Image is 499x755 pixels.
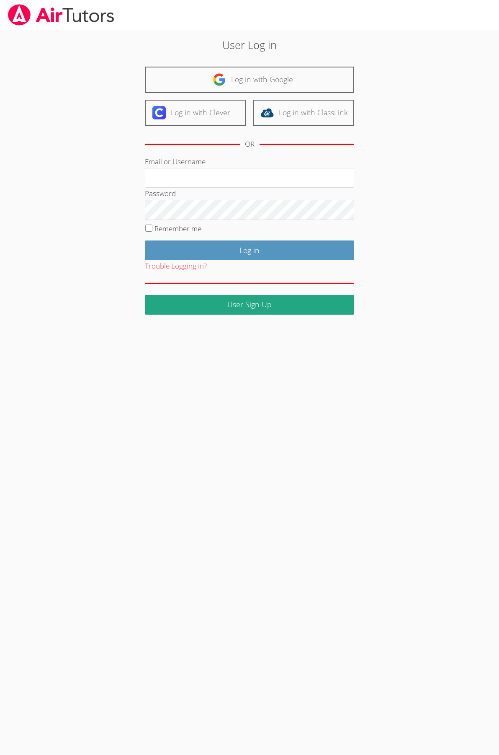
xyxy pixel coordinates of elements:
[260,106,274,119] img: classlink-logo-d6bb404cc1216ec64c9a2012d9dc4662098be43eaf13dc465df04b49fa7ab582.svg
[152,106,166,119] img: clever-logo-6eab21bc6e7a338710f1a6ff85c0baf02591cd810cc4098c63d3a4b26e2feb20.svg
[245,138,255,150] div: OR
[213,73,226,86] img: google-logo-50288ca7cdecda66e5e0955fdab243c47b7ad437acaf1139b6f446037453330a.svg
[145,240,354,260] input: Log in
[115,37,384,53] h2: User Log in
[145,295,354,315] a: User Sign Up
[7,4,115,26] img: airtutors_banner-c4298cdbf04f3fff15de1276eac7730deb9818008684d7c2e4769d2f7ddbe033.png
[145,100,246,126] a: Log in with Clever
[253,100,354,126] a: Log in with ClassLink
[154,224,201,233] label: Remember me
[145,189,176,198] label: Password
[145,67,354,93] a: Log in with Google
[145,157,206,166] label: Email or Username
[145,260,207,272] button: Trouble Logging In?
